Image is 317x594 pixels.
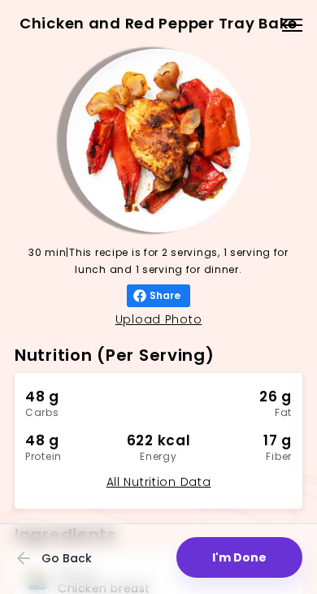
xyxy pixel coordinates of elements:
span: Share [146,290,184,301]
div: Fiber [203,452,292,462]
h2: Chicken and Red Pepper Tray Bake [16,11,301,37]
div: Energy [114,452,202,462]
div: 48 g [25,386,114,408]
div: 48 g [25,430,114,452]
div: 622 kcal [114,430,202,452]
div: 26 g [203,386,292,408]
button: Go Back [17,540,115,576]
div: Protein [25,452,114,462]
p: 30 min | This recipe is for 2 servings, 1 serving for lunch and 1 serving for dinner. [15,245,302,278]
a: All Nutrition Data [106,474,211,490]
div: 17 g [203,430,292,452]
h2: Ingredients [15,522,302,548]
span: Go Back [41,552,92,565]
a: Upload Photo [115,311,202,327]
h2: Nutrition (Per Serving) [15,343,302,369]
div: Fat [203,408,292,418]
button: Share [127,284,190,307]
div: Carbs [25,408,114,418]
button: I'm Done [176,537,302,578]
